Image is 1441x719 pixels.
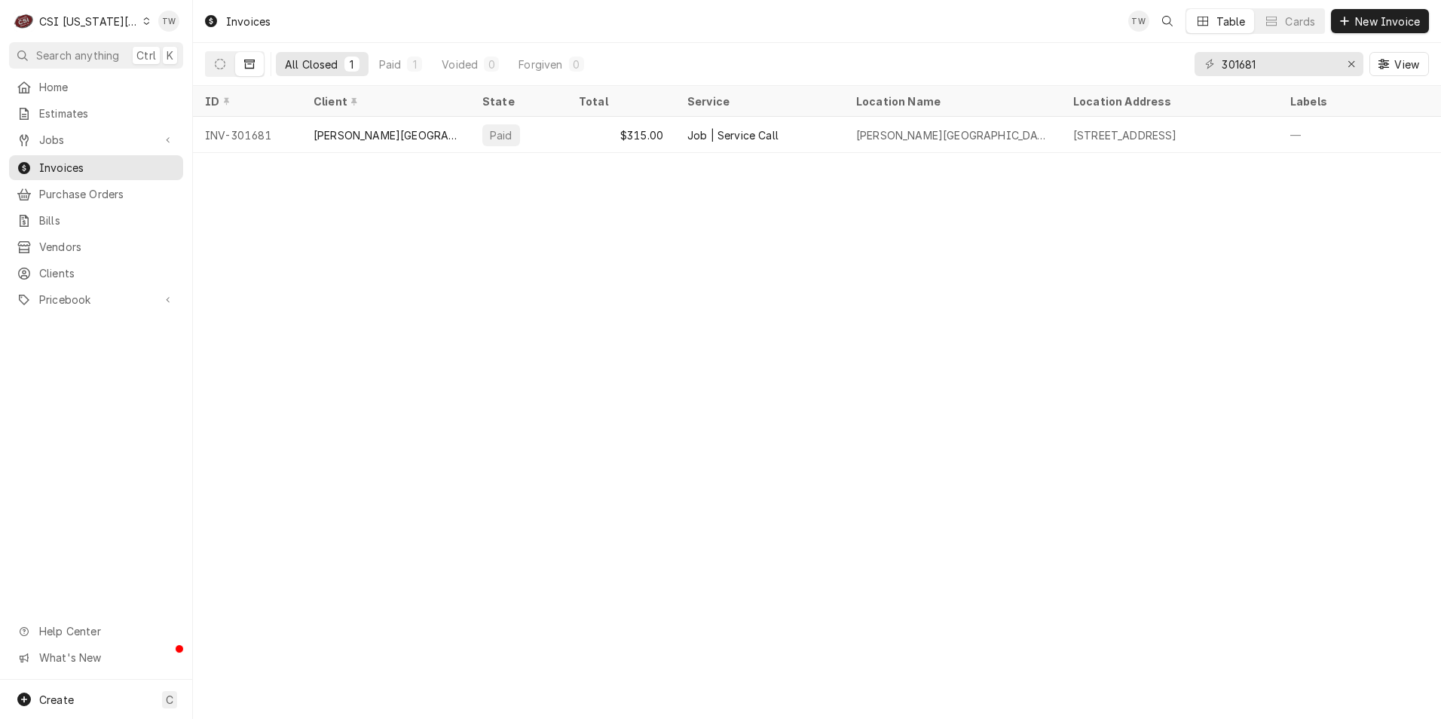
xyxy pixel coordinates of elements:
div: Tori Warrick's Avatar [1128,11,1149,32]
span: C [166,692,173,708]
a: Go to Jobs [9,127,183,152]
div: Paid [488,127,514,143]
div: $315.00 [567,117,675,153]
span: New Invoice [1352,14,1423,29]
div: 1 [410,57,419,72]
a: Bills [9,208,183,233]
span: Clients [39,265,176,281]
div: TW [1128,11,1149,32]
span: Pricebook [39,292,153,307]
a: Go to Help Center [9,619,183,644]
span: Bills [39,213,176,228]
span: Vendors [39,239,176,255]
div: Job | Service Call [687,127,779,143]
div: [PERSON_NAME][GEOGRAPHIC_DATA] [314,127,458,143]
a: Invoices [9,155,183,180]
span: K [167,47,173,63]
div: 0 [572,57,581,72]
div: Table [1216,14,1246,29]
div: Forgiven [519,57,562,72]
a: Estimates [9,101,183,126]
button: New Invoice [1331,9,1429,33]
a: Home [9,75,183,99]
div: Client [314,93,455,109]
div: 1 [347,57,356,72]
div: ID [205,93,286,109]
span: Estimates [39,106,176,121]
div: Paid [379,57,402,72]
div: INV-301681 [193,117,301,153]
div: TW [158,11,179,32]
button: View [1369,52,1429,76]
div: CSI Kansas City's Avatar [14,11,35,32]
a: Go to Pricebook [9,287,183,312]
div: C [14,11,35,32]
span: Search anything [36,47,119,63]
span: Help Center [39,623,174,639]
button: Erase input [1339,52,1363,76]
button: Open search [1155,9,1179,33]
div: [STREET_ADDRESS] [1073,127,1177,143]
div: Cards [1285,14,1315,29]
span: Ctrl [136,47,156,63]
a: Clients [9,261,183,286]
button: Search anythingCtrlK [9,42,183,69]
div: Voided [442,57,478,72]
span: View [1391,57,1422,72]
span: Jobs [39,132,153,148]
div: CSI [US_STATE][GEOGRAPHIC_DATA] [39,14,139,29]
div: Location Name [856,93,1046,109]
div: Total [579,93,660,109]
a: Go to What's New [9,645,183,670]
div: All Closed [285,57,338,72]
a: Purchase Orders [9,182,183,207]
span: Purchase Orders [39,186,176,202]
span: Create [39,693,74,706]
div: [PERSON_NAME][GEOGRAPHIC_DATA] [856,127,1049,143]
div: Tori Warrick's Avatar [158,11,179,32]
span: Invoices [39,160,176,176]
div: Service [687,93,829,109]
span: Home [39,79,176,95]
a: Vendors [9,234,183,259]
div: Location Address [1073,93,1263,109]
input: Keyword search [1222,52,1335,76]
div: State [482,93,555,109]
div: 0 [487,57,496,72]
span: What's New [39,650,174,665]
